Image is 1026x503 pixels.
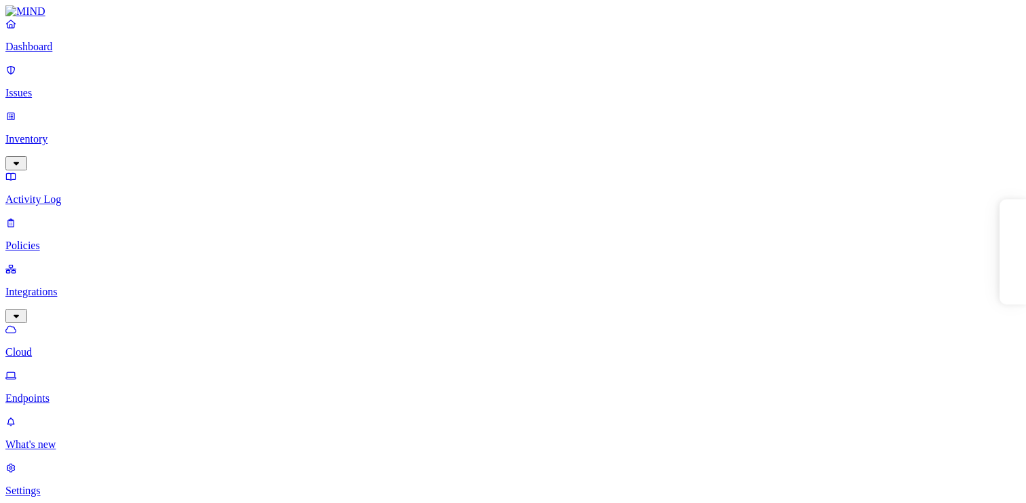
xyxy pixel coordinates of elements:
p: Settings [5,485,1021,497]
p: What's new [5,439,1021,451]
p: Cloud [5,346,1021,358]
a: Dashboard [5,18,1021,53]
a: MIND [5,5,1021,18]
a: Integrations [5,263,1021,321]
p: Integrations [5,286,1021,298]
a: Settings [5,462,1021,497]
p: Activity Log [5,193,1021,206]
p: Dashboard [5,41,1021,53]
a: Inventory [5,110,1021,168]
a: Policies [5,217,1021,252]
a: Endpoints [5,369,1021,405]
a: Cloud [5,323,1021,358]
p: Endpoints [5,392,1021,405]
p: Policies [5,240,1021,252]
img: MIND [5,5,45,18]
p: Inventory [5,133,1021,145]
a: Activity Log [5,170,1021,206]
p: Issues [5,87,1021,99]
a: What's new [5,415,1021,451]
a: Issues [5,64,1021,99]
